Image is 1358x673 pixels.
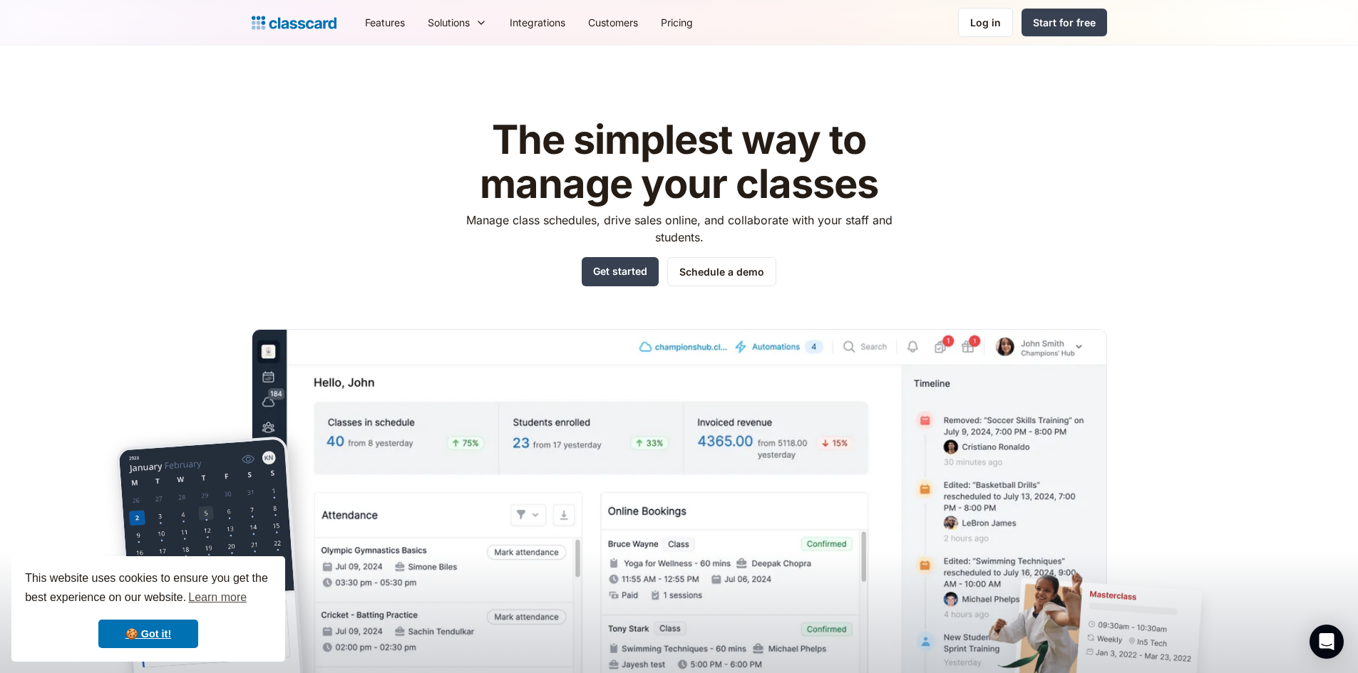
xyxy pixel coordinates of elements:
[186,587,249,608] a: learn more about cookies
[1033,15,1096,30] div: Start for free
[25,570,272,608] span: This website uses cookies to ensure you get the best experience on our website.
[577,6,649,38] a: Customers
[11,556,285,662] div: cookieconsent
[428,15,470,30] div: Solutions
[1310,625,1344,659] div: Open Intercom Messenger
[970,15,1001,30] div: Log in
[667,257,776,286] a: Schedule a demo
[98,620,198,648] a: dismiss cookie message
[453,212,905,246] p: Manage class schedules, drive sales online, and collaborate with your staff and students.
[649,6,704,38] a: Pricing
[1022,9,1107,36] a: Start for free
[498,6,577,38] a: Integrations
[453,118,905,206] h1: The simplest way to manage your classes
[252,13,336,33] a: home
[582,257,659,286] a: Get started
[354,6,416,38] a: Features
[958,8,1013,37] a: Log in
[416,6,498,38] div: Solutions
